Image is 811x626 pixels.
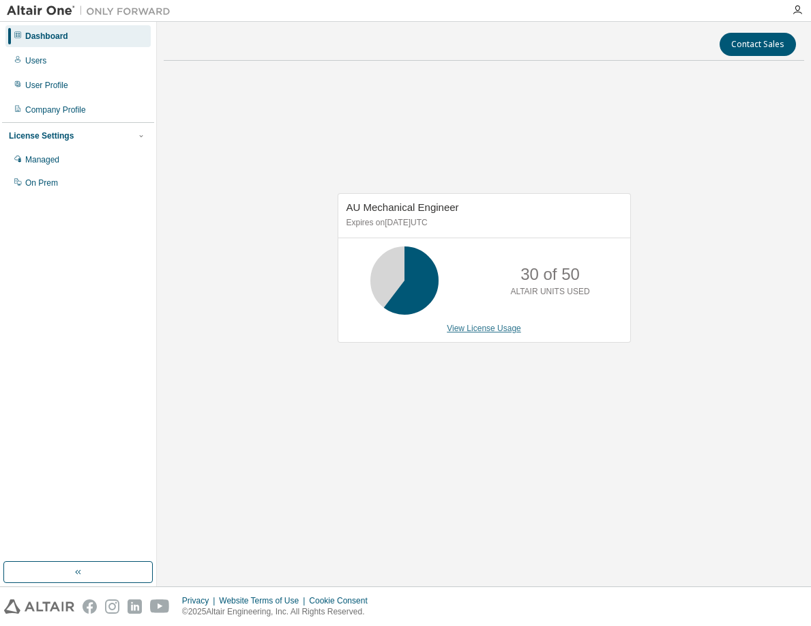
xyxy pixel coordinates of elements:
[25,104,86,115] div: Company Profile
[9,130,74,141] div: License Settings
[25,154,59,165] div: Managed
[309,595,375,606] div: Cookie Consent
[25,55,46,66] div: Users
[105,599,119,614] img: instagram.svg
[7,4,177,18] img: Altair One
[510,286,589,298] p: ALTAIR UNITS USED
[128,599,142,614] img: linkedin.svg
[447,324,521,333] a: View License Usage
[720,33,796,56] button: Contact Sales
[182,595,219,606] div: Privacy
[4,599,74,614] img: altair_logo.svg
[346,201,459,213] span: AU Mechanical Engineer
[182,606,376,618] p: © 2025 Altair Engineering, Inc. All Rights Reserved.
[25,177,58,188] div: On Prem
[219,595,309,606] div: Website Terms of Use
[25,31,68,42] div: Dashboard
[346,217,619,229] p: Expires on [DATE] UTC
[25,80,68,91] div: User Profile
[150,599,170,614] img: youtube.svg
[520,263,580,286] p: 30 of 50
[83,599,97,614] img: facebook.svg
